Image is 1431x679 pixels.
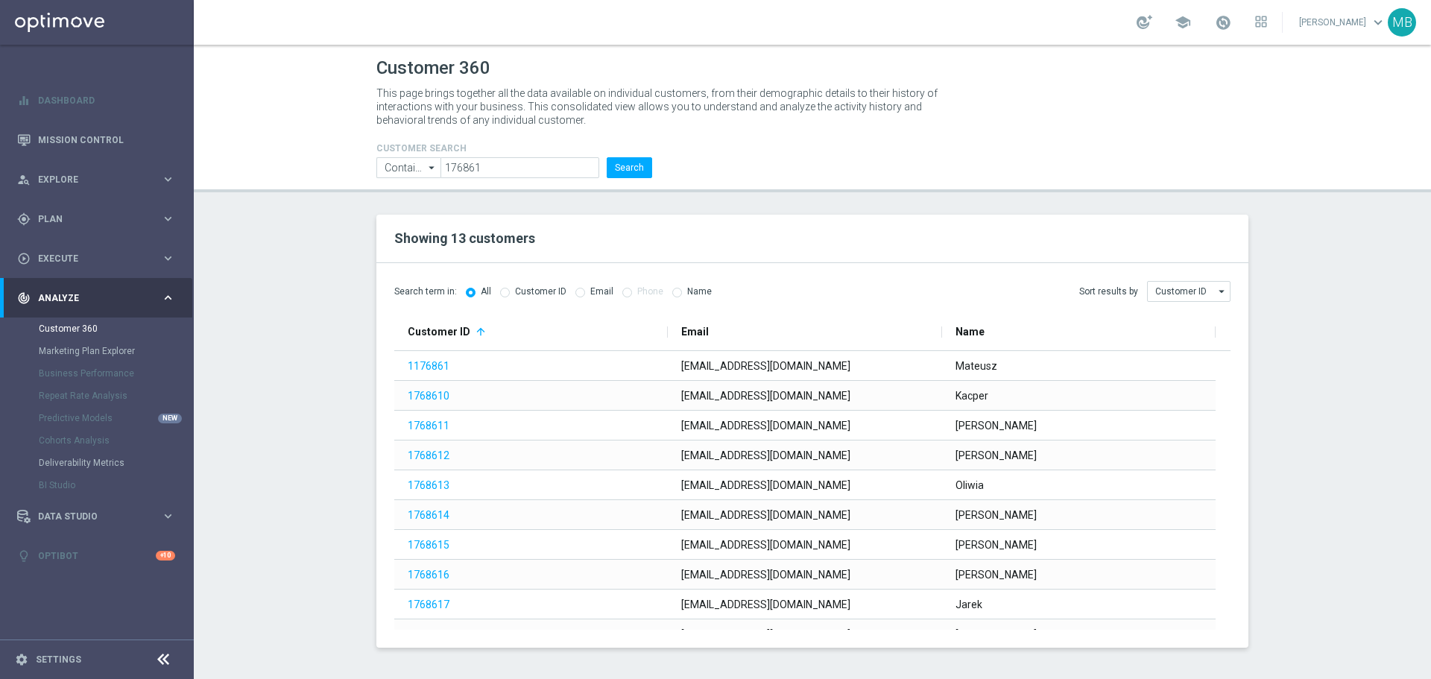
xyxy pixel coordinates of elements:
[39,323,155,335] a: Customer 360
[681,360,850,372] span: [EMAIL_ADDRESS][DOMAIN_NAME]
[15,653,28,666] i: settings
[681,628,850,640] span: [EMAIL_ADDRESS][DOMAIN_NAME]
[955,390,988,402] span: Kacper
[955,449,1037,461] span: [PERSON_NAME]
[17,291,161,305] div: Analyze
[161,509,175,523] i: keyboard_arrow_right
[408,628,449,640] a: 1768618
[394,530,1216,560] div: Press SPACE to select this row.
[515,286,566,297] label: Customer ID
[955,326,985,338] span: Name
[681,449,850,461] span: [EMAIL_ADDRESS][DOMAIN_NAME]
[394,230,535,246] span: Showing 13 customers
[16,550,176,562] div: lightbulb Optibot +10
[955,420,1037,432] span: [PERSON_NAME]
[590,286,613,297] label: Email
[955,628,1037,640] span: [PERSON_NAME]
[16,174,176,186] button: person_search Explore keyboard_arrow_right
[1079,285,1138,298] span: Sort results by
[955,569,1037,581] span: [PERSON_NAME]
[637,286,663,297] label: Phone
[681,390,850,402] span: [EMAIL_ADDRESS][DOMAIN_NAME]
[17,212,31,226] i: gps_fixed
[39,385,192,407] div: Repeat Rate Analysis
[1298,11,1388,34] a: [PERSON_NAME]keyboard_arrow_down
[681,420,850,432] span: [EMAIL_ADDRESS][DOMAIN_NAME]
[17,510,161,523] div: Data Studio
[39,362,192,385] div: Business Performance
[408,509,449,521] a: 1768614
[39,452,192,474] div: Deliverability Metrics
[607,157,652,178] button: Search
[408,326,470,338] span: Customer ID
[408,479,449,491] a: 1768613
[394,381,1216,411] div: Press SPACE to select this row.
[394,560,1216,590] div: Press SPACE to select this row.
[17,536,175,575] div: Optibot
[17,94,31,107] i: equalizer
[38,175,161,184] span: Explore
[1147,281,1231,302] input: Customer ID
[16,253,176,265] div: play_circle_outline Execute keyboard_arrow_right
[38,120,175,160] a: Mission Control
[425,158,440,177] i: arrow_drop_down
[38,80,175,120] a: Dashboard
[481,286,491,297] label: All
[1370,14,1386,31] span: keyboard_arrow_down
[38,512,161,521] span: Data Studio
[161,172,175,186] i: keyboard_arrow_right
[408,539,449,551] a: 1768615
[394,590,1216,619] div: Press SPACE to select this row.
[39,457,155,469] a: Deliverability Metrics
[681,509,850,521] span: [EMAIL_ADDRESS][DOMAIN_NAME]
[408,390,449,402] a: 1768610
[161,291,175,305] i: keyboard_arrow_right
[39,407,192,429] div: Predictive Models
[687,286,712,297] label: Name
[38,536,156,575] a: Optibot
[16,134,176,146] button: Mission Control
[394,285,457,298] span: Search term in:
[38,215,161,224] span: Plan
[681,599,850,610] span: [EMAIL_ADDRESS][DOMAIN_NAME]
[17,173,161,186] div: Explore
[394,500,1216,530] div: Press SPACE to select this row.
[394,440,1216,470] div: Press SPACE to select this row.
[376,57,1248,79] h1: Customer 360
[39,340,192,362] div: Marketing Plan Explorer
[394,470,1216,500] div: Press SPACE to select this row.
[440,157,599,178] input: Enter CID, Email, name or phone
[39,318,192,340] div: Customer 360
[161,212,175,226] i: keyboard_arrow_right
[408,420,449,432] a: 1768611
[38,254,161,263] span: Execute
[16,292,176,304] button: track_changes Analyze keyboard_arrow_right
[681,479,850,491] span: [EMAIL_ADDRESS][DOMAIN_NAME]
[17,549,31,563] i: lightbulb
[17,173,31,186] i: person_search
[376,143,652,154] h4: CUSTOMER SEARCH
[161,251,175,265] i: keyboard_arrow_right
[1175,14,1191,31] span: school
[17,252,161,265] div: Execute
[408,449,449,461] a: 1768612
[955,479,984,491] span: Oliwia
[36,655,81,664] a: Settings
[17,120,175,160] div: Mission Control
[17,291,31,305] i: track_changes
[158,414,182,423] div: NEW
[394,351,1216,381] div: Press SPACE to select this row.
[156,551,175,560] div: +10
[408,569,449,581] a: 1768616
[408,599,449,610] a: 1768617
[394,411,1216,440] div: Press SPACE to select this row.
[376,157,440,178] input: Contains
[681,539,850,551] span: [EMAIL_ADDRESS][DOMAIN_NAME]
[1215,282,1230,301] i: arrow_drop_down
[376,86,950,127] p: This page brings together all the data available on individual customers, from their demographic ...
[17,212,161,226] div: Plan
[16,511,176,522] button: Data Studio keyboard_arrow_right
